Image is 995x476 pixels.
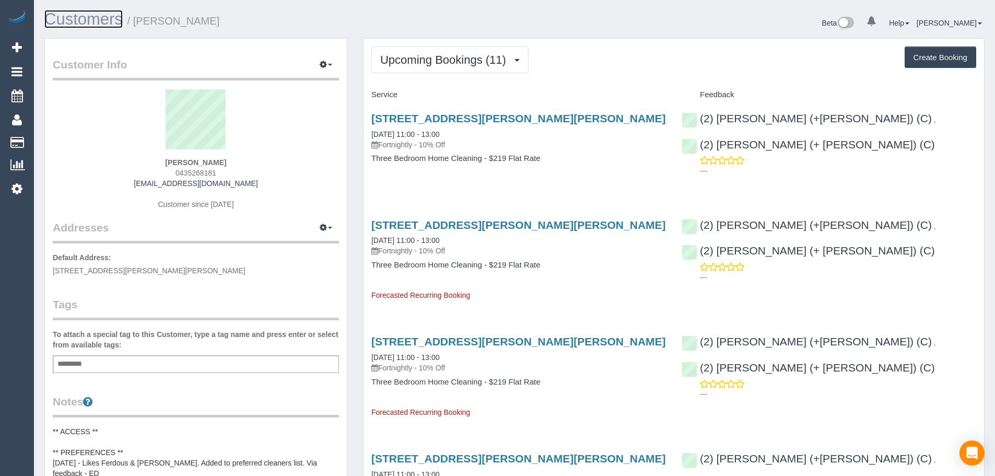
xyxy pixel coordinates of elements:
a: [DATE] 11:00 - 13:00 [371,353,439,362]
a: (2) [PERSON_NAME] (+ [PERSON_NAME]) (C) [682,362,935,374]
a: [PERSON_NAME] [917,19,982,27]
span: Upcoming Bookings (11) [380,53,511,66]
a: [STREET_ADDRESS][PERSON_NAME][PERSON_NAME] [371,452,666,465]
button: Create Booking [905,47,976,68]
a: [STREET_ADDRESS][PERSON_NAME][PERSON_NAME] [371,219,666,231]
a: [STREET_ADDRESS][PERSON_NAME][PERSON_NAME] [371,335,666,347]
p: Fortnightly - 10% Off [371,246,666,256]
h4: Three Bedroom Home Cleaning - $219 Flat Rate [371,154,666,163]
img: Automaid Logo [6,10,27,25]
p: --- [700,166,976,176]
span: , [934,222,936,230]
span: , [934,456,936,464]
h4: Three Bedroom Home Cleaning - $219 Flat Rate [371,378,666,387]
a: Customers [44,10,123,28]
span: [STREET_ADDRESS][PERSON_NAME][PERSON_NAME] [53,266,245,275]
legend: Customer Info [53,57,339,80]
small: / [PERSON_NAME] [127,15,220,27]
legend: Tags [53,297,339,320]
legend: Notes [53,394,339,417]
a: [DATE] 11:00 - 13:00 [371,130,439,138]
a: (2) [PERSON_NAME] (+ [PERSON_NAME]) (C) [682,245,935,257]
h4: Feedback [682,90,976,99]
span: Customer since [DATE] [158,200,233,208]
a: (2) [PERSON_NAME] (+[PERSON_NAME]) (C) [682,335,932,347]
a: (2) [PERSON_NAME] (+[PERSON_NAME]) (C) [682,219,932,231]
a: Beta [822,19,854,27]
a: (2) [PERSON_NAME] (+ [PERSON_NAME]) (C) [682,138,935,150]
a: [STREET_ADDRESS][PERSON_NAME][PERSON_NAME] [371,112,666,124]
span: 0435268181 [175,169,216,177]
a: Help [889,19,909,27]
span: Forecasted Recurring Booking [371,291,470,299]
p: --- [700,389,976,399]
label: Default Address: [53,252,111,263]
img: New interface [837,17,854,30]
a: (2) [PERSON_NAME] (+[PERSON_NAME]) (C) [682,112,932,124]
a: (2) [PERSON_NAME] (+[PERSON_NAME]) (C) [682,452,932,465]
button: Upcoming Bookings (11) [371,47,529,73]
p: Fortnightly - 10% Off [371,140,666,150]
label: To attach a special tag to this Customer, type a tag name and press enter or select from availabl... [53,329,339,350]
p: --- [700,272,976,283]
h4: Service [371,90,666,99]
span: Forecasted Recurring Booking [371,408,470,416]
h4: Three Bedroom Home Cleaning - $219 Flat Rate [371,261,666,270]
p: Fortnightly - 10% Off [371,363,666,373]
a: [EMAIL_ADDRESS][DOMAIN_NAME] [134,179,257,188]
span: , [934,115,936,124]
strong: [PERSON_NAME] [165,158,226,167]
a: [DATE] 11:00 - 13:00 [371,236,439,245]
div: Open Intercom Messenger [959,440,985,466]
span: , [934,339,936,347]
